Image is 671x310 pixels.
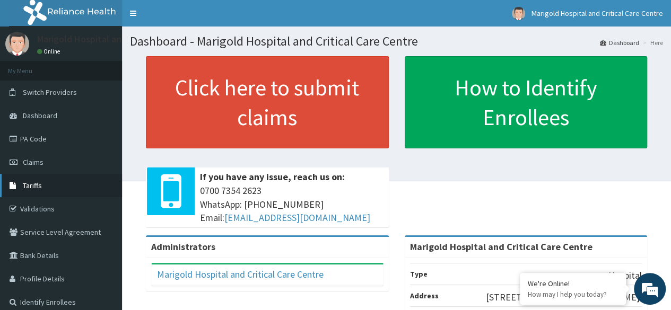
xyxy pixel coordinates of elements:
span: Switch Providers [23,87,77,97]
a: [EMAIL_ADDRESS][DOMAIN_NAME] [224,211,370,224]
p: Hospital [608,269,642,282]
h1: Dashboard - Marigold Hospital and Critical Care Centre [130,34,663,48]
a: Dashboard [600,38,639,47]
span: Claims [23,157,43,167]
img: User Image [5,32,29,56]
a: Click here to submit claims [146,56,389,148]
span: Dashboard [23,111,57,120]
div: We're Online! [528,279,618,288]
b: If you have any issue, reach us on: [200,171,345,183]
li: Here [640,38,663,47]
strong: Marigold Hospital and Critical Care Centre [410,241,592,253]
span: Marigold Hospital and Critical Care Centre [531,8,663,18]
span: 0700 7354 2623 WhatsApp: [PHONE_NUMBER] Email: [200,184,384,225]
p: How may I help you today? [528,290,618,299]
span: Tariffs [23,181,42,190]
b: Address [410,291,439,300]
a: Online [37,48,63,55]
a: How to Identify Enrollees [405,56,648,148]
b: Administrators [151,241,215,253]
img: User Image [512,7,525,20]
p: Marigold Hospital and Critical Care Centre [37,34,210,44]
a: Marigold Hospital and Critical Care Centre [157,268,324,280]
p: [STREET_ADDRESS][PERSON_NAME]. [486,290,642,304]
b: Type [410,269,428,279]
